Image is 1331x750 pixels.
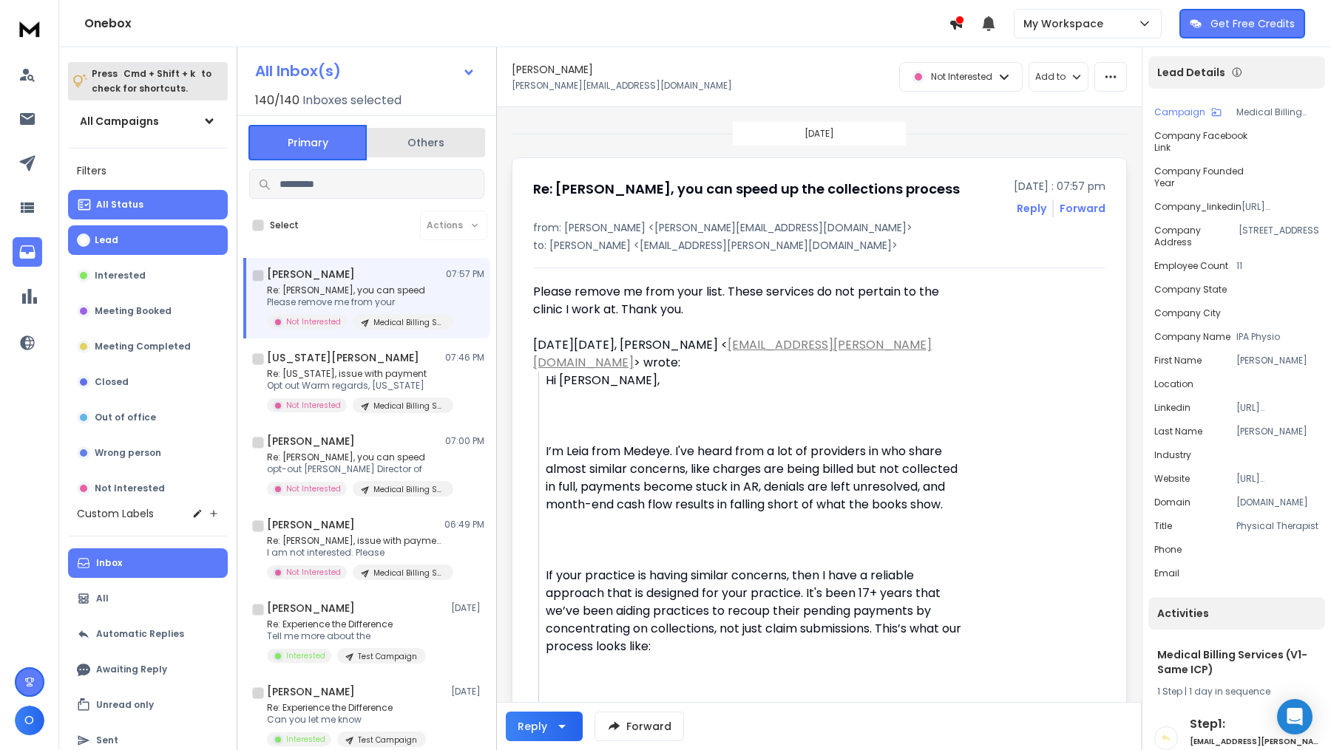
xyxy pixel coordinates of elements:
p: linkedin [1154,402,1191,414]
span: Cmd + Shift + k [121,65,197,82]
label: Select [270,219,299,231]
h3: Filters [68,160,228,181]
p: Closed [95,376,129,388]
button: Primary [248,125,367,160]
button: Meeting Booked [68,296,228,326]
button: All [68,584,228,613]
p: Campaign [1154,106,1205,118]
button: Wrong person [68,438,228,468]
p: Company Facebook Link [1154,130,1249,154]
span: 1 Step [1157,685,1182,698]
h1: All Inbox(s) [255,64,341,78]
p: 07:00 PM [445,435,484,447]
button: Inbox [68,548,228,578]
h1: [PERSON_NAME] [512,62,593,77]
p: Re: [PERSON_NAME], issue with payment [267,535,444,547]
p: Tell me more about the [267,630,426,642]
p: Opt out Warm regards, [US_STATE] [267,380,444,392]
p: IPA Physio [1236,331,1319,343]
p: Last Name [1154,426,1202,437]
p: Re: [PERSON_NAME], you can speed [267,451,444,463]
p: Unread only [96,699,154,711]
p: Company State [1154,284,1227,296]
p: Sent [96,734,118,746]
p: Get Free Credits [1210,16,1295,31]
button: O [15,706,44,735]
span: 140 / 140 [255,92,299,109]
p: All Status [96,199,143,211]
p: Lead Details [1157,65,1225,80]
p: [STREET_ADDRESS] [1239,225,1319,248]
div: Open Intercom Messenger [1277,699,1313,734]
button: Automatic Replies [68,619,228,649]
p: First Name [1154,355,1202,367]
h1: Re: [PERSON_NAME], you can speed up the collections process [533,179,960,200]
p: [DATE] [451,686,484,698]
p: [DATE] [451,602,484,614]
span: 1 day in sequence [1189,685,1270,698]
button: Lead [68,225,228,255]
button: All Status [68,190,228,219]
button: Not Interested [68,474,228,503]
p: Company Address [1154,225,1239,248]
p: Not Interested [931,71,992,83]
p: All [96,593,109,604]
h1: All Campaigns [80,114,159,129]
p: Lead [95,234,118,246]
p: Automatic Replies [96,628,184,640]
button: Meeting Completed [68,332,228,361]
p: Test Campaign [358,651,417,662]
p: opt-out [PERSON_NAME] Director of [267,463,444,475]
p: company_linkedin [1154,201,1242,213]
p: I am not interested. Please [267,547,444,559]
p: website [1154,473,1190,485]
p: 06:49 PM [444,519,484,531]
p: Meeting Completed [95,341,191,352]
p: [PERSON_NAME][EMAIL_ADDRESS][DOMAIN_NAME] [512,80,732,92]
h1: [PERSON_NAME] [267,434,355,449]
p: Physical Therapist [1236,520,1319,532]
div: Activities [1148,597,1325,630]
p: Not Interested [286,483,341,494]
h6: [EMAIL_ADDRESS][PERSON_NAME][DOMAIN_NAME] [1190,736,1319,747]
p: Wrong person [95,447,161,459]
h1: [US_STATE][PERSON_NAME] [267,350,419,365]
p: Medical Billing Services (V1- Same ICP) [373,317,444,328]
button: Closed [68,367,228,397]
p: Please remove me from your [267,296,444,308]
h3: Inboxes selected [302,92,402,109]
p: Can you let me know [267,714,426,726]
p: Re: [US_STATE], issue with payment [267,368,444,380]
button: Campaign [1154,106,1222,118]
p: [PERSON_NAME] [1236,426,1319,437]
p: Awaiting Reply [96,664,167,675]
p: Interested [286,650,325,661]
p: [DOMAIN_NAME] [1236,497,1319,508]
p: [URL][DOMAIN_NAME][PERSON_NAME] [1236,402,1319,414]
p: 07:46 PM [445,352,484,364]
p: title [1154,520,1172,532]
h1: [PERSON_NAME] [267,601,355,616]
p: [DATE] [805,128,834,140]
h1: [PERSON_NAME] [267,517,355,532]
p: Re: Experience the Difference [267,702,426,714]
p: Medical Billing Services (V1- Same ICP) [373,567,444,579]
p: Not Interested [286,400,341,411]
p: Re: Experience the Difference [267,618,426,630]
p: My Workspace [1023,16,1109,31]
p: Medical Billing Services (V1- Same ICP) [373,484,444,495]
p: to: [PERSON_NAME] <[EMAIL_ADDRESS][PERSON_NAME][DOMAIN_NAME]> [533,238,1105,253]
p: Company Name [1154,331,1230,343]
button: All Inbox(s) [243,56,487,86]
h1: Onebox [84,15,949,33]
p: Inbox [96,557,122,569]
h1: [PERSON_NAME] [267,267,355,282]
p: Medical Billing Services (V1- Same ICP) [373,400,444,412]
p: Re: [PERSON_NAME], you can speed [267,284,444,296]
button: Get Free Credits [1179,9,1305,38]
p: Company City [1154,307,1221,319]
p: 07:57 PM [446,268,484,280]
h1: [PERSON_NAME] [267,684,355,699]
